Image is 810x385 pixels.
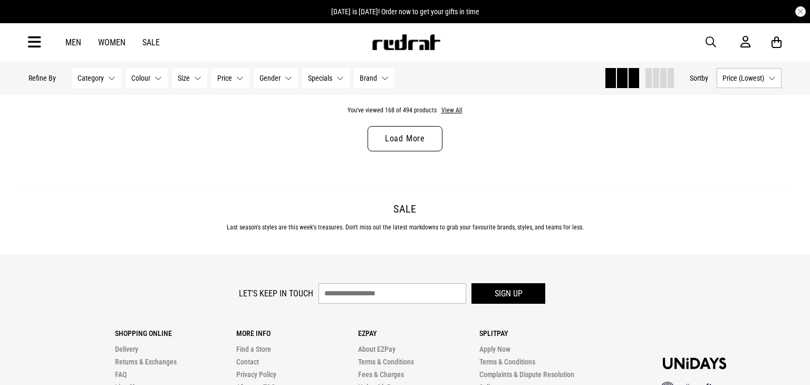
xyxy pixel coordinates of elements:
a: Load More [368,126,442,151]
span: Price [217,74,232,82]
span: Category [78,74,104,82]
button: Gender [254,68,298,88]
a: About EZPay [358,345,396,353]
span: Colour [131,74,150,82]
span: You've viewed 168 of 494 products [348,107,437,114]
span: by [701,74,708,82]
a: Sale [142,37,160,47]
h2: Sale [28,203,782,215]
span: Specials [308,74,332,82]
span: [DATE] is [DATE]! Order now to get your gifts in time [331,7,479,16]
button: Price [211,68,249,88]
a: Complaints & Dispute Resolution [479,370,574,379]
button: Colour [126,68,168,88]
a: Apply Now [479,345,510,353]
button: Category [72,68,121,88]
span: Size [178,74,190,82]
a: Delivery [115,345,138,353]
p: More Info [236,329,358,338]
a: Fees & Charges [358,370,404,379]
a: Returns & Exchanges [115,358,177,366]
a: Women [98,37,126,47]
p: Ezpay [358,329,479,338]
img: Redrat logo [371,34,441,50]
img: Unidays [663,358,726,369]
a: Men [65,37,81,47]
button: View All [441,106,463,115]
span: Price (Lowest) [722,74,764,82]
p: Splitpay [479,329,601,338]
a: Find a Store [236,345,271,353]
a: Privacy Policy [236,370,276,379]
button: Sortby [690,72,708,84]
p: Refine By [28,74,56,82]
button: Brand [354,68,394,88]
button: Size [172,68,207,88]
button: Specials [302,68,350,88]
a: Terms & Conditions [479,358,535,366]
span: Brand [360,74,377,82]
p: Shopping Online [115,329,236,338]
a: Contact [236,358,259,366]
p: Last season's styles are this week's treasures. Don't miss out the latest markdowns to grab your ... [28,224,782,231]
a: FAQ [115,370,127,379]
label: Let's keep in touch [239,288,313,299]
button: Price (Lowest) [717,68,782,88]
span: Gender [259,74,281,82]
button: Sign up [471,283,545,304]
a: Terms & Conditions [358,358,414,366]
